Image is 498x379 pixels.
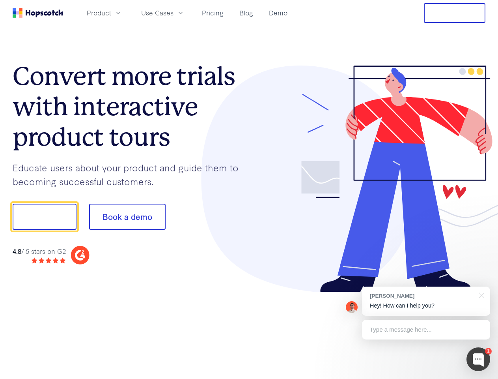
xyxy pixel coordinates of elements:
img: Mark Spera [346,301,358,313]
div: Type a message here... [362,320,490,340]
button: Show me! [13,204,76,230]
button: Use Cases [136,6,189,19]
a: Blog [236,6,256,19]
span: Product [87,8,111,18]
h1: Convert more trials with interactive product tours [13,61,249,152]
button: Product [82,6,127,19]
a: Pricing [199,6,227,19]
div: 1 [485,348,492,355]
div: [PERSON_NAME] [370,292,474,300]
button: Free Trial [424,3,485,23]
p: Educate users about your product and guide them to becoming successful customers. [13,161,249,188]
span: Use Cases [141,8,173,18]
p: Hey! How can I help you? [370,302,482,310]
a: Demo [266,6,291,19]
a: Home [13,8,63,18]
div: / 5 stars on G2 [13,246,66,256]
button: Book a demo [89,204,166,230]
strong: 4.8 [13,246,21,255]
